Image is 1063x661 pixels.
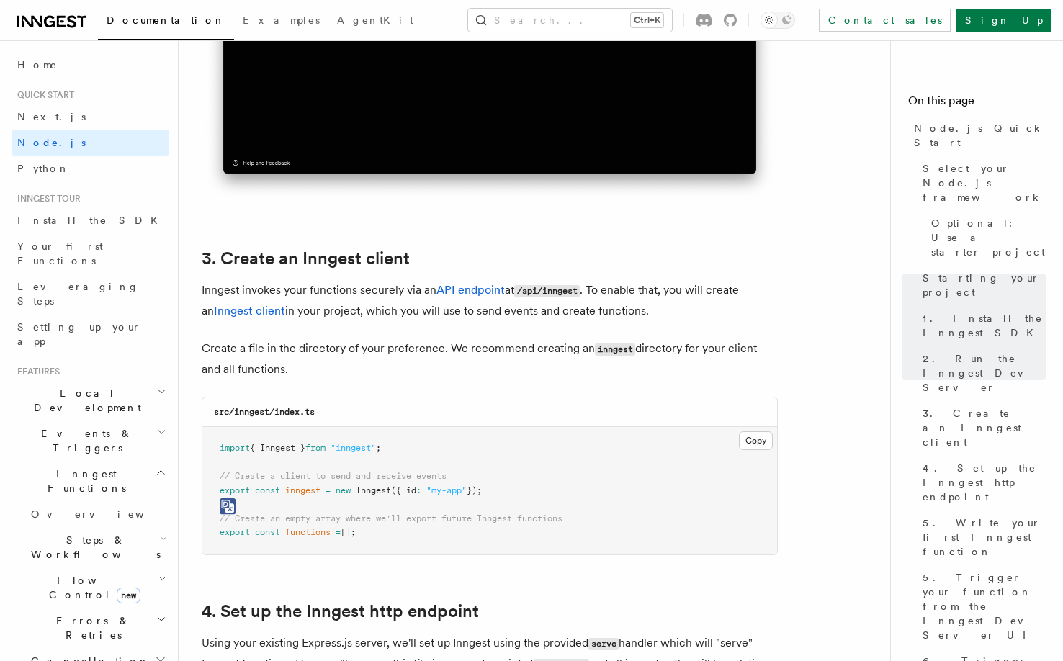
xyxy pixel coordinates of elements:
span: = [336,527,341,537]
span: ({ id [391,485,416,495]
a: Leveraging Steps [12,274,169,314]
a: 5. Trigger your function from the Inngest Dev Server UI [917,565,1046,648]
button: Local Development [12,380,169,421]
span: { Inngest } [250,443,305,453]
span: Starting your project [923,271,1046,300]
a: Documentation [98,4,234,40]
a: Inngest client [214,304,285,318]
a: API endpoint [436,283,505,297]
span: 5. Trigger your function from the Inngest Dev Server UI [923,570,1046,642]
span: // Create an empty array where we'll export future Inngest functions [220,513,562,523]
a: Examples [234,4,328,39]
span: Quick start [12,89,74,101]
span: Select your Node.js framework [923,161,1046,204]
h4: On this page [908,92,1046,115]
button: Flow Controlnew [25,567,169,608]
span: Your first Functions [17,240,103,266]
span: Flow Control [25,573,158,602]
button: Errors & Retries [25,608,169,648]
span: new [336,485,351,495]
a: 4. Set up the Inngest http endpoint [202,601,479,621]
span: Documentation [107,14,225,26]
button: Copy [739,431,773,450]
span: functions [285,527,331,537]
span: 1. Install the Inngest SDK [923,311,1046,340]
span: Inngest Functions [12,467,156,495]
span: Optional: Use a starter project [931,216,1046,259]
span: 3. Create an Inngest client [923,406,1046,449]
a: Node.js [12,130,169,156]
button: Inngest Functions [12,461,169,501]
span: : [416,485,421,495]
a: Optional: Use a starter project [925,210,1046,265]
code: src/inngest/index.ts [214,407,315,417]
span: Features [12,366,60,377]
span: new [117,588,140,603]
p: Create a file in the directory of your preference. We recommend creating an directory for your cl... [202,338,778,379]
a: Python [12,156,169,181]
a: Setting up your app [12,314,169,354]
code: /api/inngest [514,285,580,297]
button: Toggle dark mode [761,12,795,29]
span: export [220,485,250,495]
a: 1. Install the Inngest SDK [917,305,1046,346]
span: Next.js [17,111,86,122]
a: Select your Node.js framework [917,156,1046,210]
a: 3. Create an Inngest client [917,400,1046,455]
span: Examples [243,14,320,26]
a: Next.js [12,104,169,130]
a: 2. Run the Inngest Dev Server [917,346,1046,400]
p: Inngest invokes your functions securely via an at . To enable that, you will create an in your pr... [202,280,778,321]
a: Home [12,52,169,78]
a: Node.js Quick Start [908,115,1046,156]
a: AgentKit [328,4,422,39]
span: "my-app" [426,485,467,495]
span: Inngest [356,485,391,495]
span: AgentKit [337,14,413,26]
a: 3. Create an Inngest client [202,248,410,269]
span: Node.js Quick Start [914,121,1046,150]
span: "inngest" [331,443,376,453]
a: Your first Functions [12,233,169,274]
a: 5. Write your first Inngest function [917,510,1046,565]
button: Events & Triggers [12,421,169,461]
a: Starting your project [917,265,1046,305]
span: Node.js [17,137,86,148]
kbd: Ctrl+K [631,13,663,27]
code: serve [588,638,619,650]
button: Search...Ctrl+K [468,9,672,32]
span: ; [376,443,381,453]
span: Inngest tour [12,193,81,204]
span: inngest [285,485,320,495]
span: from [305,443,326,453]
a: 4. Set up the Inngest http endpoint [917,455,1046,510]
span: // Create a client to send and receive events [220,471,447,481]
span: Steps & Workflows [25,533,161,562]
span: export [220,527,250,537]
span: }); [467,485,482,495]
span: Home [17,58,58,72]
span: 4. Set up the Inngest http endpoint [923,461,1046,504]
span: import [220,443,250,453]
span: const [255,527,280,537]
span: 5. Write your first Inngest function [923,516,1046,559]
span: Leveraging Steps [17,281,139,307]
span: Setting up your app [17,321,141,347]
span: const [255,485,280,495]
a: Install the SDK [12,207,169,233]
a: Sign Up [956,9,1051,32]
button: Steps & Workflows [25,527,169,567]
span: Overview [31,508,179,520]
a: Contact sales [819,9,951,32]
span: Python [17,163,70,174]
span: Local Development [12,386,157,415]
span: Events & Triggers [12,426,157,455]
span: []; [341,527,356,537]
code: inngest [595,343,635,356]
span: 2. Run the Inngest Dev Server [923,351,1046,395]
span: Errors & Retries [25,613,156,642]
span: Install the SDK [17,215,166,226]
span: = [326,485,331,495]
a: Overview [25,501,169,527]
